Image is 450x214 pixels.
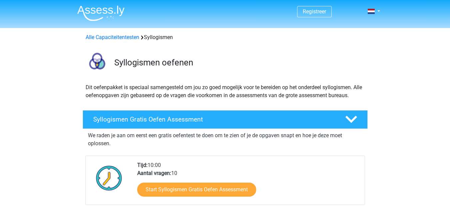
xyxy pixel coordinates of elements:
b: Aantal vragen: [137,170,171,176]
img: Assessly [77,5,125,21]
a: Syllogismen Gratis Oefen Assessment [80,110,370,129]
div: 10:00 10 [132,161,364,205]
p: Dit oefenpakket is speciaal samengesteld om jou zo goed mogelijk voor te bereiden op het onderdee... [86,83,365,99]
h4: Syllogismen Gratis Oefen Assessment [93,116,334,123]
img: syllogismen [83,49,111,78]
p: We raden je aan om eerst een gratis oefentest te doen om te zien of je de opgaven snapt en hoe je... [88,132,362,148]
img: Klok [92,161,126,195]
a: Start Syllogismen Gratis Oefen Assessment [137,183,256,197]
a: Registreer [303,8,326,15]
a: Alle Capaciteitentesten [86,34,139,40]
b: Tijd: [137,162,148,168]
h3: Syllogismen oefenen [114,57,362,68]
div: Syllogismen [83,33,367,41]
